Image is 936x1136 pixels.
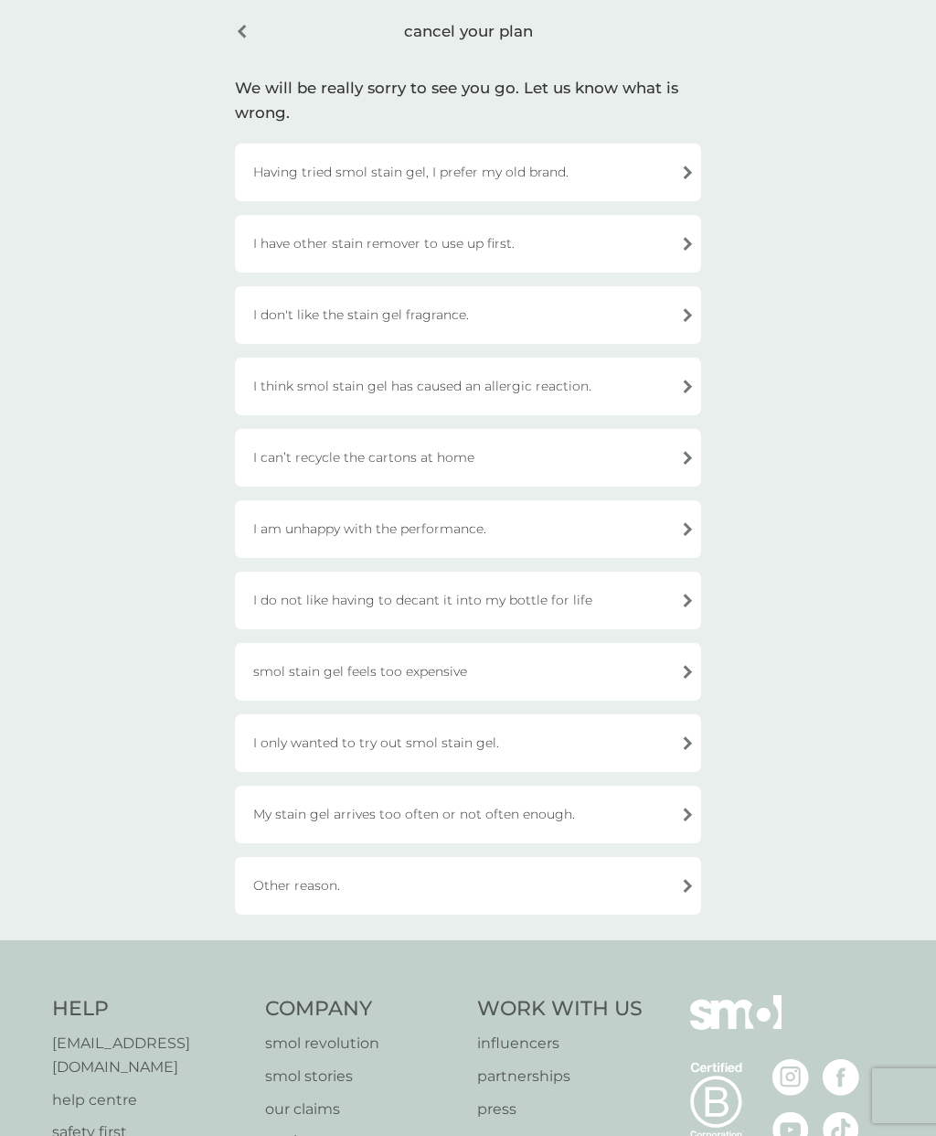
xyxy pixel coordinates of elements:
h4: Work With Us [477,995,643,1023]
h4: Help [52,995,247,1023]
img: smol [690,995,782,1057]
div: I think smol stain gel has caused an allergic reaction. [235,358,701,415]
div: I can’t recycle the cartons at home [235,429,701,487]
div: cancel your plan [235,10,701,53]
div: I do not like having to decant it into my bottle for life [235,572,701,629]
div: I am unhappy with the performance. [235,500,701,558]
div: I only wanted to try out smol stain gel. [235,714,701,772]
div: My stain gel arrives too often or not often enough. [235,786,701,843]
a: [EMAIL_ADDRESS][DOMAIN_NAME] [52,1032,247,1078]
a: partnerships [477,1065,643,1088]
a: press [477,1098,643,1121]
a: smol revolution [265,1032,460,1056]
div: I don't like the stain gel fragrance. [235,286,701,344]
h4: Company [265,995,460,1023]
div: Other reason. [235,857,701,915]
a: help centre [52,1088,247,1112]
div: smol stain gel feels too expensive [235,643,701,701]
div: I have other stain remover to use up first. [235,215,701,273]
img: visit the smol Instagram page [772,1059,809,1096]
div: We will be really sorry to see you go. Let us know what is wrong. [235,76,701,125]
div: Having tried smol stain gel, I prefer my old brand. [235,144,701,201]
a: influencers [477,1032,643,1056]
a: our claims [265,1098,460,1121]
img: visit the smol Facebook page [823,1059,859,1096]
a: smol stories [265,1065,460,1088]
